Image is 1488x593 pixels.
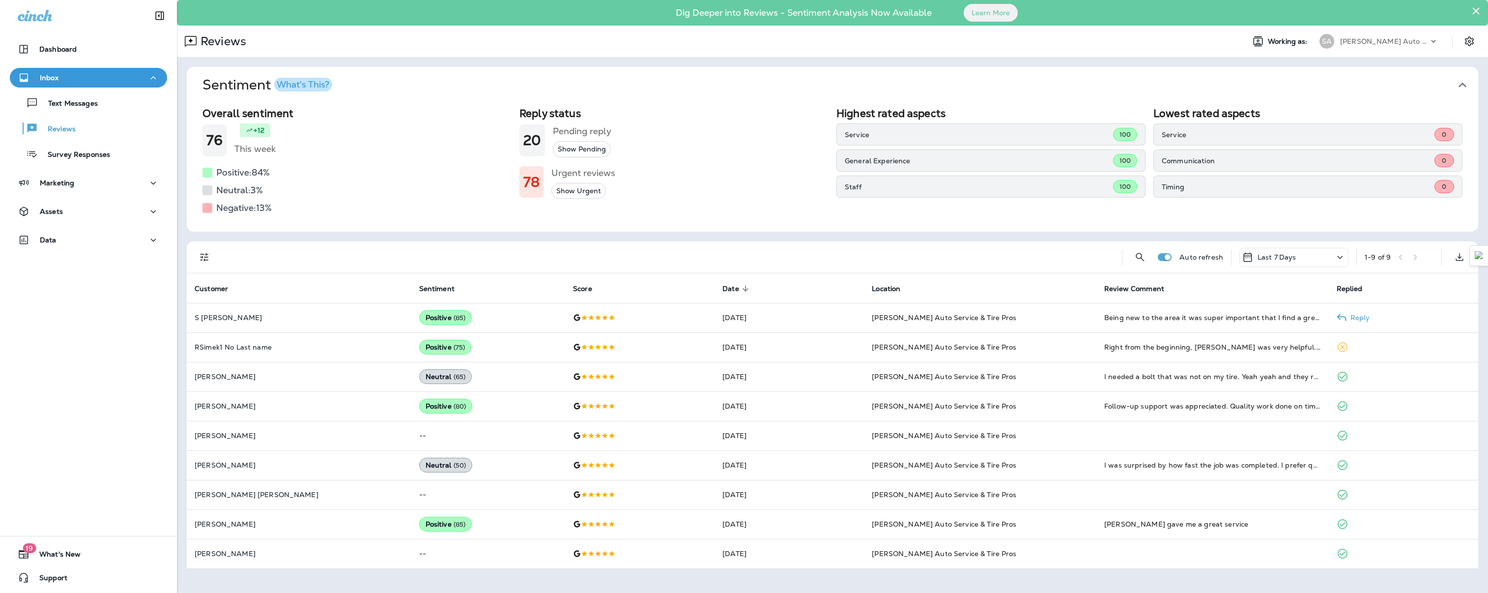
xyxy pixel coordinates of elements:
[454,520,466,529] span: ( 85 )
[553,123,611,139] h5: Pending reply
[39,45,77,53] p: Dashboard
[195,402,403,410] p: [PERSON_NAME]
[40,208,63,215] p: Assets
[254,125,264,135] p: +12
[10,544,167,564] button: 19What's New
[872,490,1016,499] span: [PERSON_NAME] Auto Service & Tire Pros
[1104,401,1321,411] div: Follow-up support was appreciated. Quality work done on time.
[715,509,864,539] td: [DATE]
[1104,460,1321,470] div: I was surprised by how fast the job was completed. I prefer qualíty, i trust the ok s going to gu...
[277,80,329,89] div: What's This?
[1258,253,1296,261] p: Last 7 Days
[454,314,466,322] span: ( 85 )
[551,165,615,181] h5: Urgent reviews
[195,343,403,351] p: RSimek1 No Last name
[454,373,466,381] span: ( 65 )
[234,141,276,157] h5: This week
[419,458,473,473] div: Neutral
[872,343,1016,352] span: [PERSON_NAME] Auto Service & Tire Pros
[872,284,913,293] span: Location
[964,4,1018,22] button: Learn More
[519,107,829,119] h2: Reply status
[1104,313,1321,323] div: Being new to the area it was super important that I find a great reliable shop to take my vehicle...
[195,314,403,322] p: S [PERSON_NAME]
[206,132,223,148] h1: 76
[1162,157,1434,165] p: Communication
[1119,182,1131,191] span: 100
[10,68,167,88] button: Inbox
[1340,37,1429,45] p: [PERSON_NAME] Auto Service & Tire Pros
[195,284,241,293] span: Customer
[419,310,472,325] div: Positive
[187,103,1478,232] div: SentimentWhat's This?
[872,549,1016,558] span: [PERSON_NAME] Auto Service & Tire Pros
[10,39,167,59] button: Dashboard
[1346,314,1370,322] p: Reply
[419,517,472,532] div: Positive
[845,131,1113,139] p: Service
[10,568,167,588] button: Support
[715,362,864,391] td: [DATE]
[551,183,606,199] button: Show Urgent
[195,520,403,528] p: [PERSON_NAME]
[1119,130,1131,139] span: 100
[1442,130,1446,139] span: 0
[1319,34,1334,49] div: SA
[1475,251,1484,260] img: Detect Auto
[38,125,76,134] p: Reviews
[872,520,1016,529] span: [PERSON_NAME] Auto Service & Tire Pros
[715,539,864,568] td: [DATE]
[10,144,167,164] button: Survey Responses
[40,236,57,244] p: Data
[23,543,36,553] span: 19
[715,450,864,480] td: [DATE]
[1268,37,1310,46] span: Working as:
[715,332,864,362] td: [DATE]
[715,391,864,421] td: [DATE]
[195,285,228,293] span: Customer
[195,247,214,267] button: Filters
[715,421,864,450] td: [DATE]
[38,150,110,160] p: Survey Responses
[10,230,167,250] button: Data
[715,480,864,509] td: [DATE]
[10,202,167,221] button: Assets
[1162,183,1434,191] p: Timing
[872,431,1016,440] span: [PERSON_NAME] Auto Service & Tire Pros
[195,550,403,558] p: [PERSON_NAME]
[1442,182,1446,191] span: 0
[197,34,246,49] p: Reviews
[195,461,403,469] p: [PERSON_NAME]
[573,284,605,293] span: Score
[454,343,465,352] span: ( 75 )
[195,67,1486,103] button: SentimentWhat's This?
[1365,253,1391,261] div: 1 - 9 of 9
[872,285,900,293] span: Location
[1130,247,1150,267] button: Search Reviews
[1337,285,1362,293] span: Replied
[40,179,74,187] p: Marketing
[411,480,565,509] td: --
[872,402,1016,411] span: [PERSON_NAME] Auto Service & Tire Pros
[1471,3,1481,19] button: Close
[872,372,1016,381] span: [PERSON_NAME] Auto Service & Tire Pros
[38,99,98,109] p: Text Messages
[523,132,541,148] h1: 20
[845,157,1113,165] p: General Experience
[647,11,960,14] p: Dig Deeper into Reviews - Sentiment Analysis Now Available
[1179,253,1223,261] p: Auto refresh
[202,77,332,93] h1: Sentiment
[553,141,611,157] button: Show Pending
[216,182,263,198] h5: Neutral: 3 %
[146,6,173,26] button: Collapse Sidebar
[1442,156,1446,165] span: 0
[454,402,466,411] span: ( 80 )
[836,107,1145,119] h2: Highest rated aspects
[40,74,58,82] p: Inbox
[419,340,472,355] div: Positive
[29,550,81,562] span: What's New
[419,369,472,384] div: Neutral
[411,539,565,568] td: --
[1460,32,1478,50] button: Settings
[715,303,864,332] td: [DATE]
